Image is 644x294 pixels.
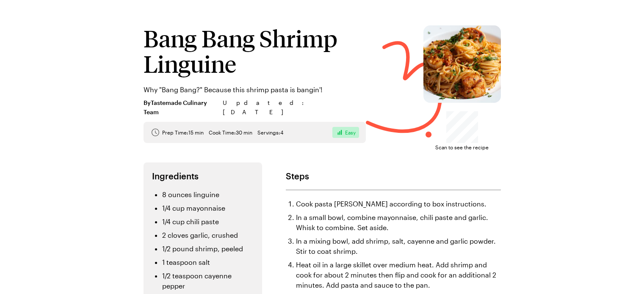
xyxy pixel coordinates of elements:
h2: Ingredients [152,171,254,181]
span: Updated : [DATE] [223,98,366,117]
li: 1/2 teaspoon cayenne pepper [162,271,254,291]
li: 2 cloves garlic, crushed [162,230,254,240]
li: In a mixing bowl, add shrimp, salt, cayenne and garlic powder. Stir to coat shrimp. [296,236,501,256]
li: Cook pasta [PERSON_NAME] according to box instructions. [296,199,501,209]
li: 1/2 pound shrimp, peeled [162,244,254,254]
span: Scan to see the recipe [435,143,489,151]
li: 1/4 cup chili paste [162,217,254,227]
li: 1 teaspoon salt [162,257,254,267]
span: Prep Time: 15 min [162,129,204,136]
span: Cook Time: 30 min [209,129,252,136]
h2: Steps [286,171,501,181]
li: Heat oil in a large skillet over medium heat. Add shrimp and cook for about 2 minutes then flip a... [296,260,501,290]
li: In a small bowl, combine mayonnaise, chili paste and garlic. Whisk to combine. Set aside. [296,212,501,233]
span: By Tastemade Culinary Team [144,98,218,117]
li: 8 ounces linguine [162,190,254,200]
p: Why "Bang Bang?" Because this shrimp pasta is bangin'! [144,85,366,95]
img: Bang Bang Shrimp Linguine [423,25,501,103]
span: Easy [345,129,356,136]
span: Servings: 4 [257,129,283,136]
h1: Bang Bang Shrimp Linguine [144,25,366,76]
li: 1/4 cup mayonnaise [162,203,254,213]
